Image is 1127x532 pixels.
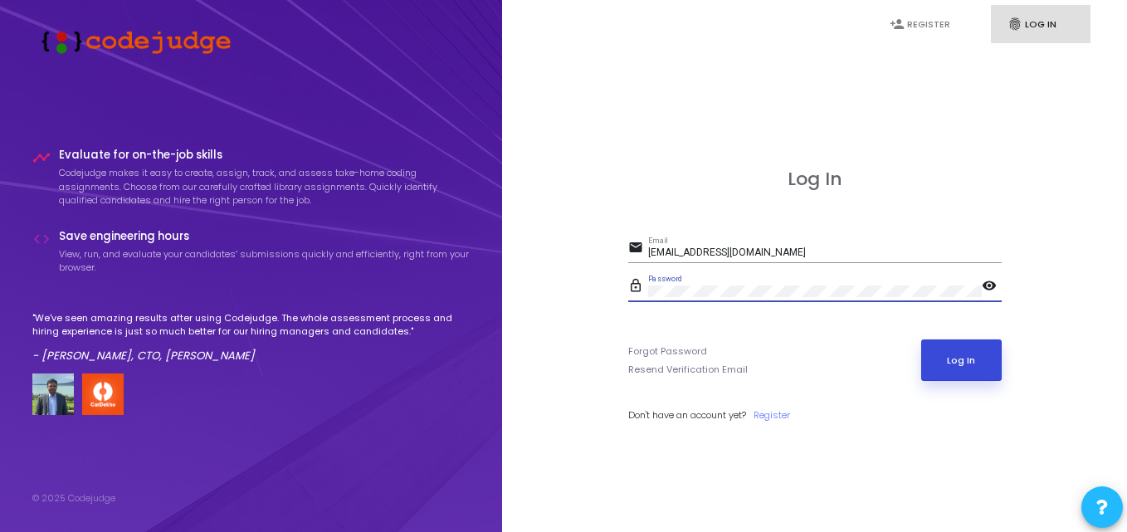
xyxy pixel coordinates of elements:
a: Register [754,408,790,422]
p: "We've seen amazing results after using Codejudge. The whole assessment process and hiring experi... [32,311,471,339]
i: person_add [890,17,905,32]
mat-icon: email [628,239,648,259]
p: View, run, and evaluate your candidates’ submissions quickly and efficiently, right from your bro... [59,247,471,275]
a: Resend Verification Email [628,363,748,377]
img: user image [32,373,74,415]
span: Don't have an account yet? [628,408,746,422]
input: Email [648,247,1002,259]
h3: Log In [628,168,1002,190]
i: timeline [32,149,51,167]
button: Log In [921,339,1002,381]
p: Codejudge makes it easy to create, assign, track, and assess take-home coding assignments. Choose... [59,166,471,207]
a: person_addRegister [873,5,973,44]
em: - [PERSON_NAME], CTO, [PERSON_NAME] [32,348,255,364]
h4: Evaluate for on-the-job skills [59,149,471,162]
mat-icon: lock_outline [628,277,648,297]
a: fingerprintLog In [991,5,1090,44]
img: company-logo [82,373,124,415]
i: fingerprint [1007,17,1022,32]
i: code [32,230,51,248]
div: © 2025 Codejudge [32,491,115,505]
mat-icon: visibility [982,277,1002,297]
a: Forgot Password [628,344,707,359]
h4: Save engineering hours [59,230,471,243]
